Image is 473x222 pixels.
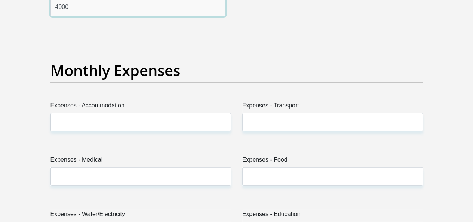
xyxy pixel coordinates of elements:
[50,155,231,167] label: Expenses - Medical
[242,210,423,222] label: Expenses - Education
[242,167,423,186] input: Expenses - Food
[50,113,231,131] input: Expenses - Accommodation
[242,101,423,113] label: Expenses - Transport
[50,167,231,186] input: Expenses - Medical
[50,61,423,79] h2: Monthly Expenses
[50,210,231,222] label: Expenses - Water/Electricity
[50,101,231,113] label: Expenses - Accommodation
[242,155,423,167] label: Expenses - Food
[242,113,423,131] input: Expenses - Transport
